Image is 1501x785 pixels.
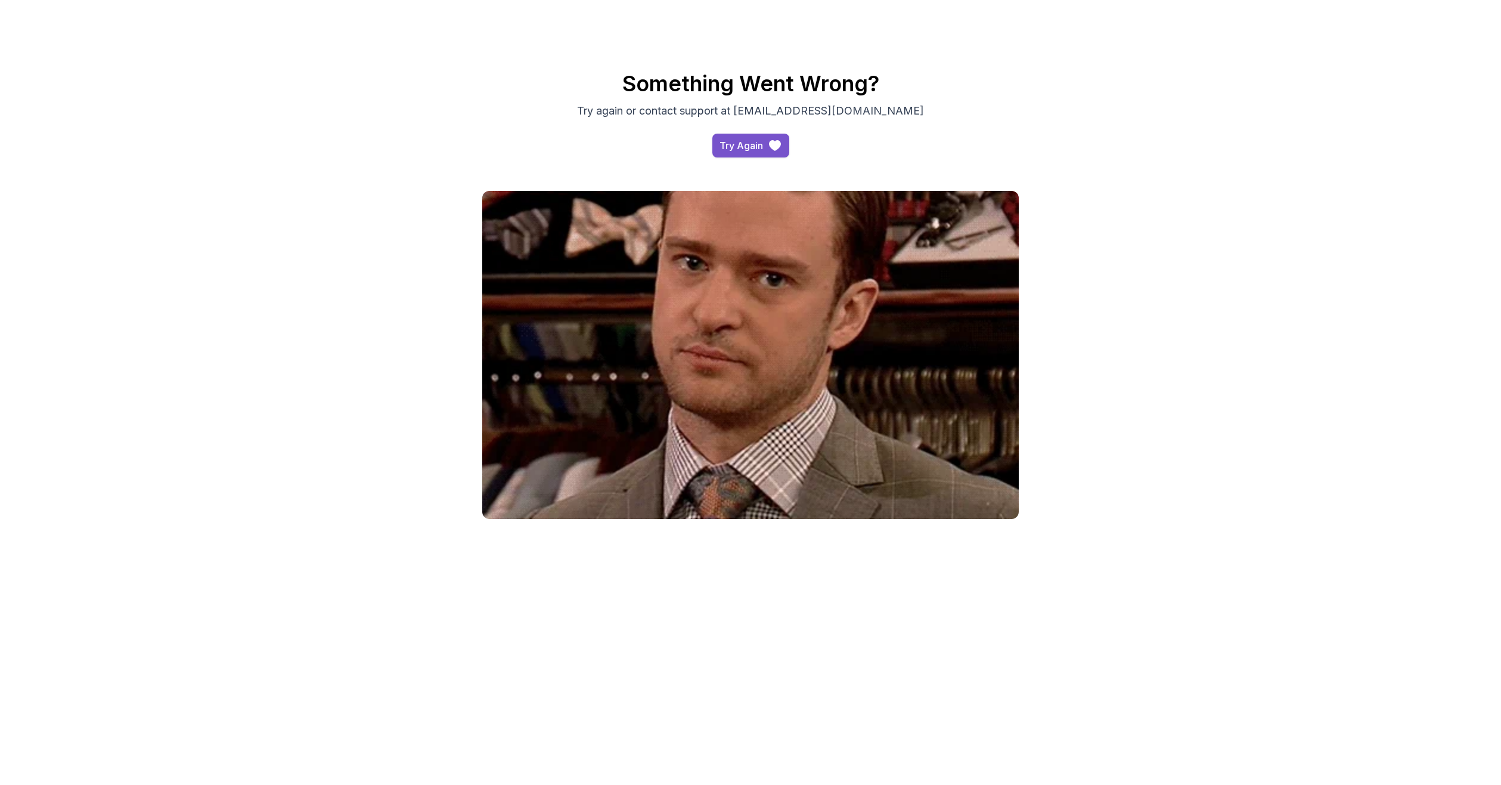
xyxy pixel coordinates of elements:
[550,103,951,119] p: Try again or contact support at [EMAIL_ADDRESS][DOMAIN_NAME]
[333,72,1168,95] h2: Something Went Wrong?
[482,191,1019,519] img: gif
[712,134,789,157] a: access-dashboard
[720,138,763,153] div: Try Again
[712,134,789,157] button: Try Again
